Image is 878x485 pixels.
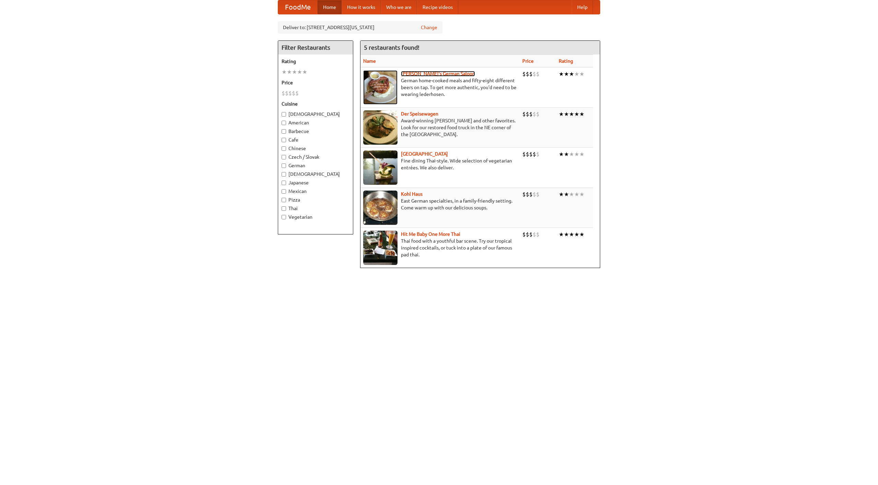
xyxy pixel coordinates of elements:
a: Help [572,0,593,14]
li: $ [522,231,526,238]
a: Home [318,0,342,14]
li: $ [536,110,539,118]
li: ★ [574,231,579,238]
li: $ [529,231,533,238]
li: ★ [564,231,569,238]
li: ★ [297,68,302,76]
li: $ [536,191,539,198]
li: ★ [574,150,579,158]
label: Chinese [282,145,349,152]
a: Kohl Haus [401,191,423,197]
h5: Price [282,79,349,86]
li: $ [526,191,529,198]
li: $ [526,70,529,78]
input: Thai [282,206,286,211]
li: ★ [564,150,569,158]
li: $ [526,110,529,118]
li: ★ [302,68,307,76]
a: How it works [342,0,381,14]
p: Thai food with a youthful bar scene. Try our tropical inspired cocktails, or tuck into a plate of... [363,238,517,258]
input: American [282,121,286,125]
li: $ [536,231,539,238]
label: Japanese [282,179,349,186]
label: Thai [282,205,349,212]
input: Vegetarian [282,215,286,219]
li: ★ [579,110,584,118]
li: ★ [569,231,574,238]
a: Rating [559,58,573,64]
label: American [282,119,349,126]
li: $ [522,70,526,78]
p: German home-cooked meals and fifty-eight different beers on tap. To get more authentic, you'd nee... [363,77,517,98]
input: [DEMOGRAPHIC_DATA] [282,112,286,117]
li: $ [533,150,536,158]
li: $ [282,89,285,97]
li: $ [536,70,539,78]
p: East German specialties, in a family-friendly setting. Come warm up with our delicious soups. [363,197,517,211]
input: German [282,163,286,168]
li: ★ [564,110,569,118]
a: Change [421,24,437,31]
li: $ [522,191,526,198]
li: ★ [559,110,564,118]
a: Hit Me Baby One More Thai [401,231,460,237]
a: Der Speisewagen [401,111,438,117]
img: babythai.jpg [363,231,398,265]
input: Japanese [282,181,286,185]
li: ★ [569,150,574,158]
li: $ [285,89,288,97]
li: ★ [569,70,574,78]
input: Czech / Slovak [282,155,286,159]
li: ★ [559,70,564,78]
li: ★ [564,70,569,78]
b: [PERSON_NAME]'s German Saloon [401,71,475,76]
label: Cafe [282,136,349,143]
li: ★ [579,150,584,158]
label: [DEMOGRAPHIC_DATA] [282,111,349,118]
img: esthers.jpg [363,70,398,105]
a: FoodMe [278,0,318,14]
li: $ [533,191,536,198]
li: ★ [287,68,292,76]
li: ★ [579,70,584,78]
li: $ [533,110,536,118]
li: $ [288,89,292,97]
input: Mexican [282,189,286,194]
a: Price [522,58,534,64]
label: Czech / Slovak [282,154,349,160]
li: ★ [559,191,564,198]
a: Who we are [381,0,417,14]
input: Barbecue [282,129,286,134]
li: ★ [569,191,574,198]
input: Chinese [282,146,286,151]
a: [GEOGRAPHIC_DATA] [401,151,448,157]
label: [DEMOGRAPHIC_DATA] [282,171,349,178]
img: satay.jpg [363,150,398,185]
li: $ [295,89,299,97]
input: [DEMOGRAPHIC_DATA] [282,172,286,177]
li: $ [533,70,536,78]
li: ★ [574,70,579,78]
p: Fine dining Thai-style. Wide selection of vegetarian entrées. We also deliver. [363,157,517,171]
li: ★ [282,68,287,76]
label: Mexican [282,188,349,195]
li: ★ [579,191,584,198]
div: Deliver to: [STREET_ADDRESS][US_STATE] [278,21,442,34]
ng-pluralize: 5 restaurants found! [364,44,419,51]
li: ★ [564,191,569,198]
li: ★ [579,231,584,238]
li: ★ [559,150,564,158]
li: $ [526,231,529,238]
img: kohlhaus.jpg [363,191,398,225]
li: $ [522,110,526,118]
input: Pizza [282,198,286,202]
li: $ [529,191,533,198]
li: $ [292,89,295,97]
label: Pizza [282,196,349,203]
li: $ [533,231,536,238]
input: Cafe [282,138,286,142]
